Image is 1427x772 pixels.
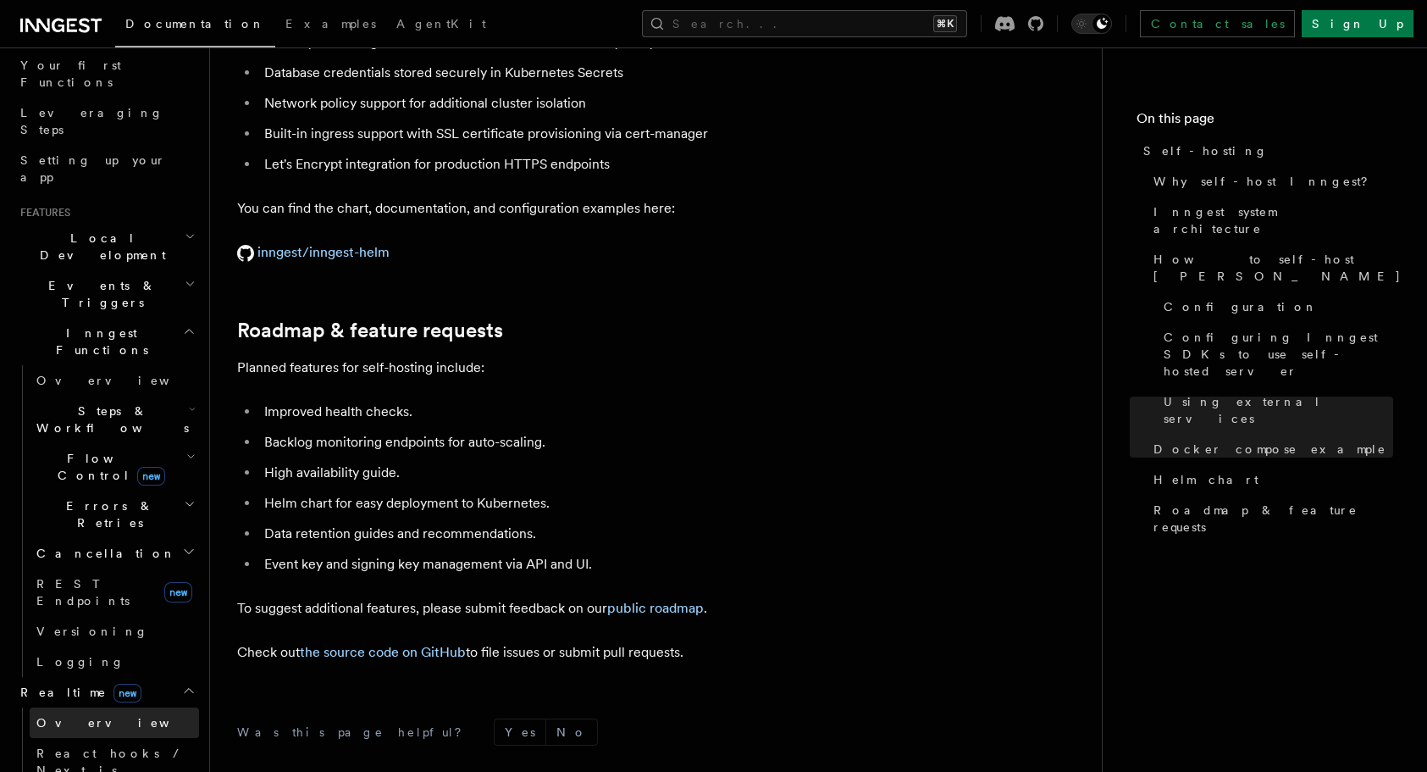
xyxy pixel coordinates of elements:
[36,577,130,608] span: REST Endpoints
[396,17,486,31] span: AgentKit
[1147,495,1393,542] a: Roadmap & feature requests
[14,318,199,365] button: Inngest Functions
[1153,251,1402,285] span: How to self-host [PERSON_NAME]
[285,17,376,31] span: Examples
[125,17,265,31] span: Documentation
[14,684,141,701] span: Realtime
[259,92,915,115] li: Network policy support for additional cluster isolation
[14,50,199,97] a: Your first Functions
[30,365,199,396] a: Overview
[933,15,957,32] kbd: ⌘K
[1071,14,1112,34] button: Toggle dark mode
[1137,136,1393,166] a: Self-hosting
[30,491,199,538] button: Errors & Retries
[1157,386,1393,434] a: Using external services
[30,545,176,562] span: Cancellation
[237,724,473,741] p: Was this page helpful?
[1153,203,1393,237] span: Inngest system architecture
[300,644,466,660] a: the source code on GitHub
[546,719,597,745] button: No
[1143,142,1268,159] span: Self-hosting
[30,616,199,647] a: Versioning
[1157,322,1393,386] a: Configuring Inngest SDKs to use self-hosted server
[1164,298,1318,315] span: Configuration
[259,61,915,85] li: Database credentials stored securely in Kubernetes Secrets
[164,582,192,603] span: new
[1147,434,1393,464] a: Docker compose example
[14,325,183,358] span: Inngest Functions
[30,497,184,531] span: Errors & Retries
[14,365,199,677] div: Inngest Functions
[14,145,199,192] a: Setting up your app
[30,708,199,738] a: Overview
[275,5,386,46] a: Examples
[1153,173,1380,190] span: Why self-host Inngest?
[237,319,503,342] a: Roadmap & feature requests
[14,677,199,708] button: Realtimenew
[259,492,915,515] li: Helm chart for easy deployment to Kubernetes.
[237,597,915,620] p: To suggest additional features, please submit feedback on our .
[36,374,211,387] span: Overview
[30,396,199,443] button: Steps & Workflows
[36,716,211,730] span: Overview
[30,538,199,569] button: Cancellation
[1140,10,1295,37] a: Contact sales
[30,569,199,616] a: REST Endpointsnew
[30,647,199,677] a: Logging
[1164,393,1393,427] span: Using external services
[237,244,390,260] a: inngest/inngest-helm
[36,625,148,638] span: Versioning
[115,5,275,47] a: Documentation
[30,443,199,491] button: Flow Controlnew
[259,122,915,146] li: Built-in ingress support with SSL certificate provisioning via cert-manager
[1164,329,1393,380] span: Configuring Inngest SDKs to use self-hosted server
[259,461,915,485] li: High availability guide.
[14,277,185,311] span: Events & Triggers
[14,223,199,270] button: Local Development
[1302,10,1413,37] a: Sign Up
[642,10,967,37] button: Search...⌘K
[137,467,165,486] span: new
[1153,471,1258,488] span: Helm chart
[1153,502,1393,536] span: Roadmap & feature requests
[237,641,915,664] p: Check out to file issues or submit pull requests.
[1147,464,1393,495] a: Helm chart
[237,356,915,380] p: Planned features for self-hosting include:
[36,655,124,669] span: Logging
[259,553,915,576] li: Event key and signing key management via API and UI.
[1153,441,1386,458] span: Docker compose example
[1147,244,1393,292] a: How to self-host [PERSON_NAME]
[14,206,70,219] span: Features
[20,58,121,89] span: Your first Functions
[607,600,704,616] a: public roadmap
[1147,197,1393,244] a: Inngest system architecture
[20,153,166,184] span: Setting up your app
[20,106,163,136] span: Leveraging Steps
[259,522,915,546] li: Data retention guides and recommendations.
[113,684,141,703] span: new
[386,5,496,46] a: AgentKit
[30,403,189,436] span: Steps & Workflows
[1137,108,1393,136] h4: On this page
[495,719,545,745] button: Yes
[259,153,915,176] li: Let's Encrypt integration for production HTTPS endpoints
[30,450,186,484] span: Flow Control
[14,97,199,145] a: Leveraging Steps
[14,230,185,264] span: Local Development
[259,430,915,454] li: Backlog monitoring endpoints for auto-scaling.
[1147,166,1393,197] a: Why self-host Inngest?
[14,270,199,318] button: Events & Triggers
[237,197,915,220] p: You can find the chart, documentation, and configuration examples here:
[1157,292,1393,322] a: Configuration
[259,400,915,424] li: Improved health checks.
